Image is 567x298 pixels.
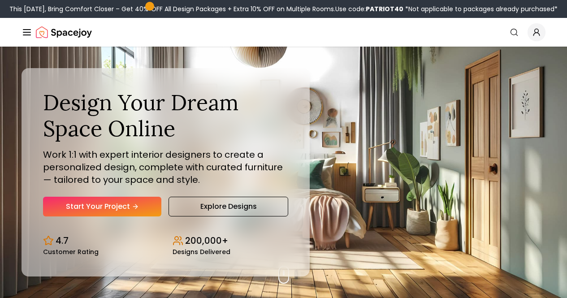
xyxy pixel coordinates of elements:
a: Spacejoy [36,23,92,41]
nav: Global [22,18,545,47]
b: PATRIOT40 [366,4,403,13]
p: 4.7 [56,234,69,247]
a: Explore Designs [169,197,288,216]
h1: Design Your Dream Space Online [43,90,288,141]
a: Start Your Project [43,197,161,216]
span: *Not applicable to packages already purchased* [403,4,558,13]
span: Use code: [335,4,403,13]
p: 200,000+ [185,234,228,247]
small: Customer Rating [43,249,99,255]
div: Design stats [43,227,288,255]
small: Designs Delivered [173,249,230,255]
div: This [DATE], Bring Comfort Closer – Get 40% OFF All Design Packages + Extra 10% OFF on Multiple R... [9,4,558,13]
img: Spacejoy Logo [36,23,92,41]
p: Work 1:1 with expert interior designers to create a personalized design, complete with curated fu... [43,148,288,186]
